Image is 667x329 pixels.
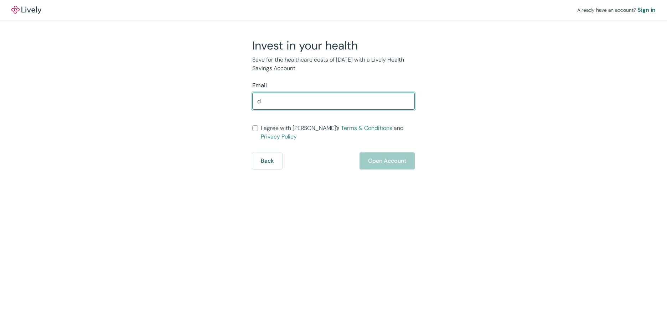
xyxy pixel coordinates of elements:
div: Already have an account? [577,6,656,14]
p: Save for the healthcare costs of [DATE] with a Lively Health Savings Account [252,56,415,73]
h2: Invest in your health [252,38,415,53]
label: Email [252,81,267,90]
span: I agree with [PERSON_NAME]’s and [261,124,415,141]
img: Lively [11,6,41,14]
button: Back [252,152,282,169]
a: LivelyLively [11,6,41,14]
a: Sign in [637,6,656,14]
a: Terms & Conditions [341,124,392,132]
a: Privacy Policy [261,133,297,140]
